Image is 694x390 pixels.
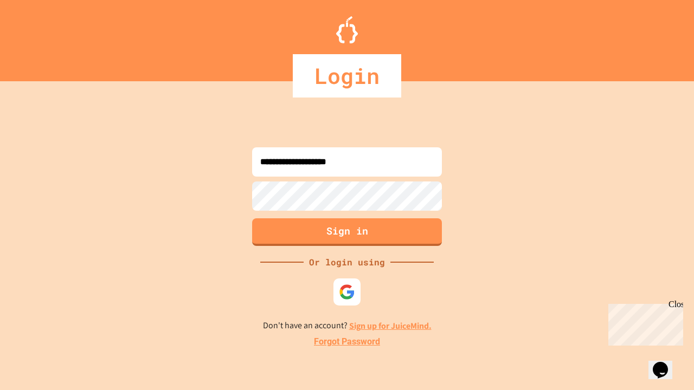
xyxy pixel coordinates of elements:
div: Or login using [304,256,390,269]
a: Forgot Password [314,335,380,348]
button: Sign in [252,218,442,246]
img: google-icon.svg [339,284,355,300]
img: Logo.svg [336,16,358,43]
p: Don't have an account? [263,319,432,333]
iframe: chat widget [648,347,683,379]
div: Chat with us now!Close [4,4,75,69]
a: Sign up for JuiceMind. [349,320,432,331]
div: Login [293,54,401,97]
iframe: chat widget [604,300,683,346]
